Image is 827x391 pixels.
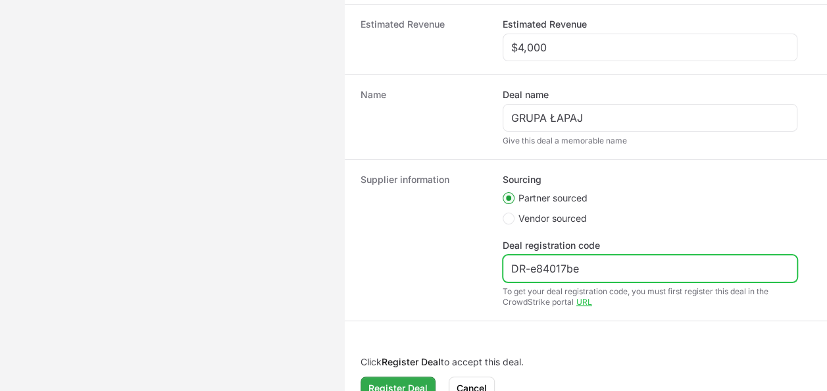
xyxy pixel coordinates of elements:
p: Click to accept this deal. [361,355,811,369]
legend: Sourcing [503,173,541,186]
dt: Supplier information [361,173,487,307]
label: Deal name [503,88,549,101]
label: Estimated Revenue [503,18,587,31]
span: Partner sourced [518,192,588,205]
span: Vendor sourced [518,212,587,225]
dt: Estimated Revenue [361,18,487,61]
label: Deal registration code [503,239,600,252]
a: URL [576,297,592,307]
div: To get your deal registration code, you must first register this deal in the CrowdStrike portal [503,286,797,307]
b: Register Deal [382,356,441,367]
div: Give this deal a memorable name [503,136,797,146]
dt: Name [361,88,487,146]
input: $ [511,39,789,55]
